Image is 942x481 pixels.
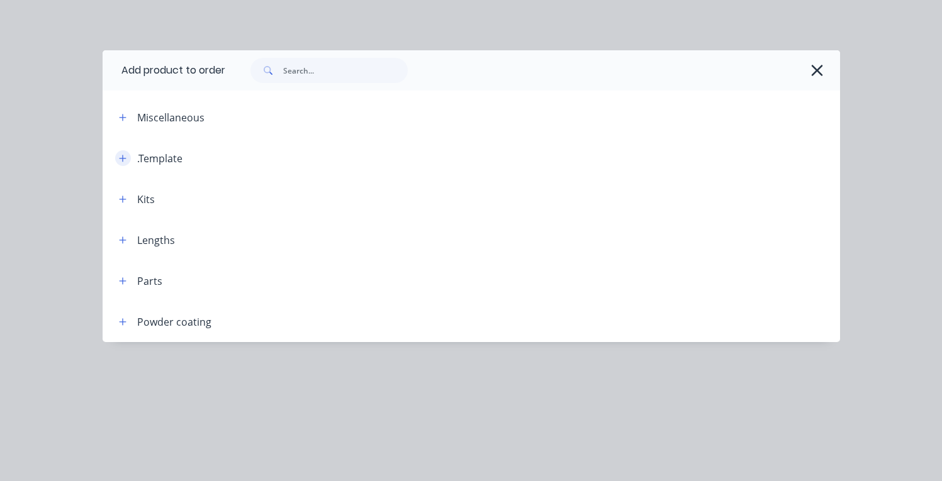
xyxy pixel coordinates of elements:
[283,58,408,83] input: Search...
[103,50,225,91] div: Add product to order
[137,274,162,289] div: Parts
[137,151,182,166] div: .Template
[137,314,211,329] div: Powder coating
[137,110,205,125] div: Miscellaneous
[137,192,155,207] div: Kits
[137,233,175,248] div: Lengths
